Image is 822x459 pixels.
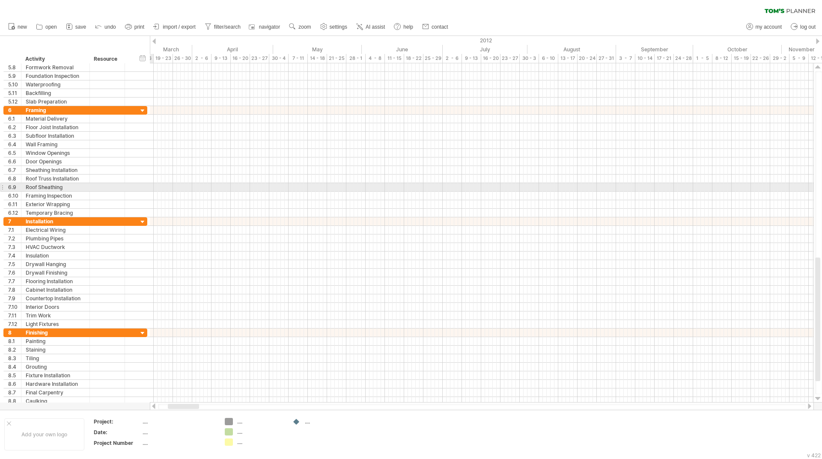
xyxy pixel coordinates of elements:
div: 28 - 1 [346,54,366,63]
div: 7 - 11 [289,54,308,63]
div: Framing Inspection [26,192,85,200]
a: filter/search [203,21,243,33]
div: .... [237,428,284,435]
div: 7.8 [8,286,21,294]
div: Cabinet Installation [26,286,85,294]
div: 8.8 [8,397,21,405]
div: 21 - 25 [327,54,346,63]
div: Final Carpentry [26,388,85,397]
div: Fixture Installation [26,371,85,379]
div: 8 [8,329,21,337]
div: 7.10 [8,303,21,311]
div: Door Openings [26,157,85,166]
div: 14 - 18 [308,54,327,63]
div: Activity [25,55,85,63]
div: 6.12 [8,209,21,217]
a: help [392,21,416,33]
div: .... [143,439,214,447]
div: August 2012 [527,45,616,54]
div: 13 - 17 [558,54,578,63]
div: Drywall Finishing [26,269,85,277]
span: save [75,24,86,30]
div: 16 - 20 [481,54,500,63]
div: 15 - 19 [732,54,751,63]
div: Wall Framing [26,140,85,148]
div: Finishing [26,329,85,337]
div: 29 - 2 [770,54,789,63]
div: Floor Joist Installation [26,123,85,131]
div: 4 - 8 [366,54,385,63]
div: Exterior Wrapping [26,200,85,208]
div: 7.1 [8,226,21,234]
div: 18 - 22 [404,54,423,63]
div: 11 - 15 [385,54,404,63]
div: Add your own logo [4,418,84,450]
div: 8.2 [8,346,21,354]
div: 5.9 [8,72,21,80]
a: open [34,21,60,33]
div: 2 - 6 [192,54,211,63]
div: 1 - 5 [693,54,712,63]
div: 2 - 6 [443,54,462,63]
div: Slab Preparation [26,98,85,106]
div: 5.12 [8,98,21,106]
div: Plumbing Pipes [26,234,85,243]
div: Flooring Installation [26,277,85,285]
div: 8.4 [8,363,21,371]
span: import / export [163,24,196,30]
div: Subfloor Installation [26,132,85,140]
div: 16 - 20 [231,54,250,63]
div: October 2012 [693,45,782,54]
div: 23 - 27 [500,54,520,63]
div: Window Openings [26,149,85,157]
div: March 2012 [107,45,192,54]
div: July 2012 [443,45,527,54]
div: v 422 [807,452,821,459]
a: import / export [151,21,198,33]
span: help [403,24,413,30]
div: 7.2 [8,234,21,243]
div: 24 - 28 [674,54,693,63]
div: Grouting [26,363,85,371]
div: 6.1 [8,115,21,123]
div: Framing [26,106,85,114]
span: open [45,24,57,30]
div: .... [237,418,284,425]
div: 6.3 [8,132,21,140]
a: new [6,21,30,33]
div: Hardware Installation [26,380,85,388]
div: HVAC Ductwork [26,243,85,251]
div: Project Number [94,439,141,447]
div: 6.9 [8,183,21,191]
div: 7.6 [8,269,21,277]
div: 8.7 [8,388,21,397]
div: Project: [94,418,141,425]
div: 6 [8,106,21,114]
span: AI assist [366,24,385,30]
div: 30 - 4 [269,54,289,63]
div: 17 - 21 [655,54,674,63]
span: undo [104,24,116,30]
a: my account [744,21,784,33]
div: 6 - 10 [539,54,558,63]
div: Installation [26,217,85,225]
div: Backfilling [26,89,85,97]
div: 6.2 [8,123,21,131]
div: June 2012 [362,45,443,54]
div: 9 - 13 [211,54,231,63]
a: AI assist [354,21,387,33]
div: 9 - 13 [462,54,481,63]
div: Staining [26,346,85,354]
div: 5 - 9 [789,54,809,63]
div: May 2012 [273,45,362,54]
div: April 2012 [192,45,273,54]
div: .... [143,418,214,425]
span: contact [432,24,448,30]
div: Sheathing Installation [26,166,85,174]
div: 8 - 12 [712,54,732,63]
div: 8.1 [8,337,21,345]
div: 7.7 [8,277,21,285]
div: Waterproofing [26,80,85,89]
div: Painting [26,337,85,345]
a: log out [789,21,818,33]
